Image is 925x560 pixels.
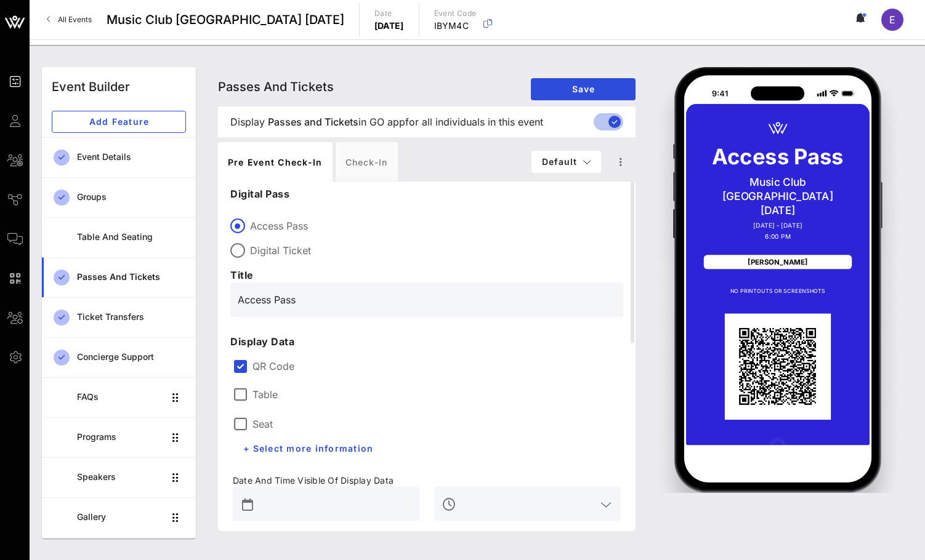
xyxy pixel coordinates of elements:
span: Default [541,156,591,167]
div: [PERSON_NAME] [704,255,852,269]
p: Digital Pass [230,186,623,201]
div: Speakers [77,472,164,482]
div: Ticket Transfers [77,312,186,322]
p: [DATE] [374,20,404,32]
div: E [881,9,903,31]
div: Event Details [77,152,186,162]
button: Add Feature [52,111,186,133]
span: Save [541,84,626,94]
p: Display Data [230,334,623,349]
a: Table and Seating [42,217,196,257]
button: Save [531,78,636,100]
p: Access Pass [704,146,852,168]
span: Passes and Tickets [268,114,358,129]
span: Display in GO app [230,114,543,129]
div: Event Builder [52,78,130,96]
a: Event Details [42,137,196,177]
span: Add Feature [62,116,176,127]
div: Concierge Support [77,352,186,362]
span: All Events [58,15,92,24]
span: Passes and Tickets [218,79,334,94]
button: prepend icon [242,498,253,511]
p: IBYM4C [434,20,477,32]
div: Table and Seating [77,232,186,242]
p: 6:00 PM [704,231,852,240]
div: Check-in [336,142,398,182]
a: Passes and Tickets [42,257,196,297]
div: Gallery [77,512,164,522]
label: Table [252,388,278,401]
button: + Select more information [233,438,383,460]
a: Groups [42,177,196,217]
span: for all individuals in this event [405,114,543,129]
span: Music Club [GEOGRAPHIC_DATA] [DATE] [107,10,344,29]
a: Concierge Support [42,337,196,377]
p: Music Club [GEOGRAPHIC_DATA] [DATE] [704,175,852,217]
span: + Select more information [243,443,373,454]
div: Passes and Tickets [77,272,186,282]
label: Digital Ticket [250,244,623,257]
p: Date [374,7,404,20]
p: Event Code [434,7,477,20]
div: Pre Event Check-in [218,142,333,182]
p: Title [230,268,623,282]
p: NO PRINTOUTS OR SCREENSHOTS [704,287,852,295]
label: Seat [252,418,273,430]
a: Ticket Transfers [42,297,196,337]
a: Speakers [42,457,196,497]
span: Date And Time Visible Of Display Data [233,474,419,487]
a: All Events [39,10,99,30]
div: FAQs [77,392,164,402]
span: E [889,14,895,26]
div: QR Code [725,313,831,420]
button: Default [531,151,601,173]
div: Programs [77,432,164,442]
label: Access Pass [250,220,623,232]
label: QR Code [252,360,621,372]
a: Gallery [42,497,196,537]
a: FAQs [42,377,196,417]
div: Groups [77,192,186,202]
a: Programs [42,417,196,457]
p: [DATE] - [DATE] [704,221,852,230]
